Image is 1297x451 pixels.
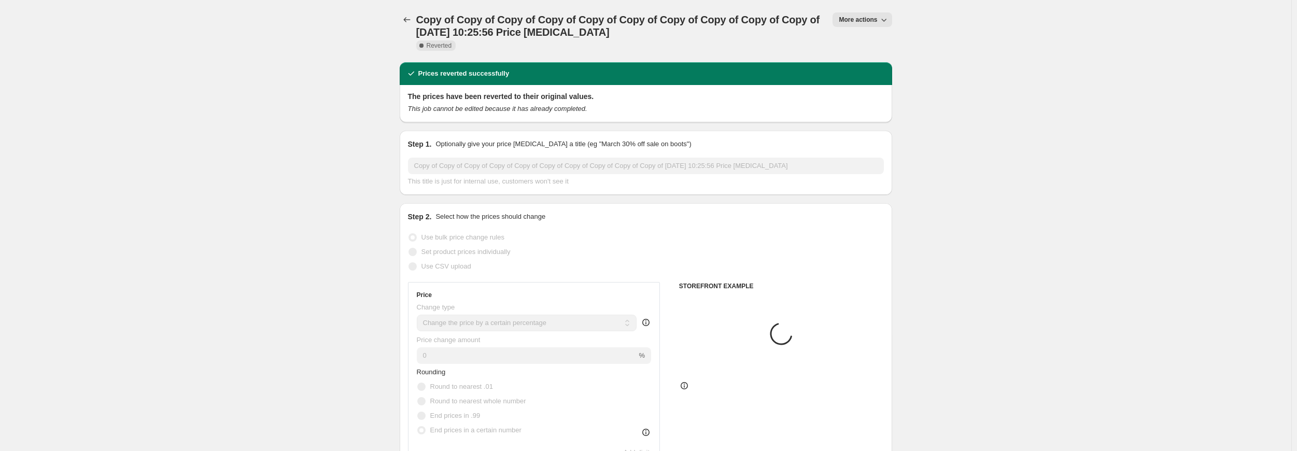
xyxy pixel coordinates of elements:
span: More actions [839,16,877,24]
span: Copy of Copy of Copy of Copy of Copy of Copy of Copy of Copy of Copy of Copy of [DATE] 10:25:56 P... [416,14,820,38]
span: Set product prices individually [421,248,511,256]
span: Round to nearest .01 [430,383,493,390]
span: Rounding [417,368,446,376]
span: % [639,351,645,359]
input: 30% off holiday sale [408,158,884,174]
span: Reverted [427,41,452,50]
span: This title is just for internal use, customers won't see it [408,177,569,185]
span: Price change amount [417,336,481,344]
h2: Prices reverted successfully [418,68,510,79]
h2: Step 2. [408,212,432,222]
h2: Step 1. [408,139,432,149]
i: This job cannot be edited because it has already completed. [408,105,587,112]
span: Use CSV upload [421,262,471,270]
div: help [641,317,651,328]
p: Optionally give your price [MEDICAL_DATA] a title (eg "March 30% off sale on boots") [435,139,691,149]
button: Price change jobs [400,12,414,27]
span: End prices in a certain number [430,426,521,434]
h2: The prices have been reverted to their original values. [408,91,884,102]
button: More actions [833,12,892,27]
span: Use bulk price change rules [421,233,504,241]
span: Change type [417,303,455,311]
span: Round to nearest whole number [430,397,526,405]
h6: STOREFRONT EXAMPLE [679,282,884,290]
p: Select how the prices should change [435,212,545,222]
input: -15 [417,347,637,364]
h3: Price [417,291,432,299]
span: End prices in .99 [430,412,481,419]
